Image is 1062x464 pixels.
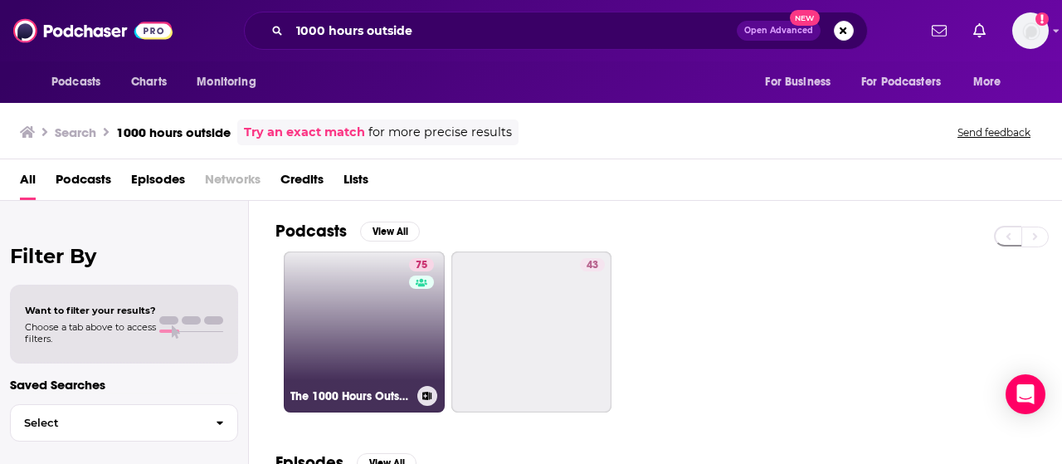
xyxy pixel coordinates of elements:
button: Send feedback [952,125,1035,139]
span: 43 [587,257,598,274]
span: Choose a tab above to access filters. [25,321,156,344]
div: Search podcasts, credits, & more... [244,12,868,50]
h3: Search [55,125,96,140]
span: For Podcasters [861,71,941,94]
span: for more precise results [368,123,512,142]
img: User Profile [1012,12,1049,49]
a: Show notifications dropdown [967,17,992,45]
a: 75 [409,258,434,271]
a: Charts [120,66,177,98]
img: Podchaser - Follow, Share and Rate Podcasts [13,15,173,46]
p: Saved Searches [10,377,238,393]
button: Select [10,404,238,442]
button: open menu [40,66,122,98]
h2: Filter By [10,244,238,268]
div: Open Intercom Messenger [1006,374,1045,414]
a: 43 [580,258,605,271]
button: open menu [753,66,851,98]
a: Credits [280,166,324,200]
h2: Podcasts [275,221,347,242]
span: Open Advanced [744,27,813,35]
button: open menu [962,66,1022,98]
a: All [20,166,36,200]
span: Podcasts [51,71,100,94]
button: open menu [850,66,965,98]
button: View All [360,222,420,242]
a: Podcasts [56,166,111,200]
h3: The 1000 Hours Outside Podcast [290,389,411,403]
a: PodcastsView All [275,221,420,242]
button: Open AdvancedNew [737,21,821,41]
a: 75The 1000 Hours Outside Podcast [284,252,445,413]
h3: 1000 hours outside [116,125,231,140]
span: 75 [416,257,427,274]
span: Charts [131,71,167,94]
a: Try an exact match [244,123,365,142]
a: 43 [451,252,612,413]
svg: Add a profile image [1035,12,1049,26]
span: Monitoring [197,71,256,94]
a: Lists [343,166,368,200]
span: Networks [205,166,261,200]
a: Episodes [131,166,185,200]
span: More [973,71,1001,94]
a: Show notifications dropdown [925,17,953,45]
span: Select [11,418,202,428]
span: For Business [765,71,831,94]
span: Want to filter your results? [25,305,156,316]
button: Show profile menu [1012,12,1049,49]
button: open menu [185,66,277,98]
span: New [790,10,820,26]
span: Logged in as sVanCleve [1012,12,1049,49]
input: Search podcasts, credits, & more... [290,17,737,44]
